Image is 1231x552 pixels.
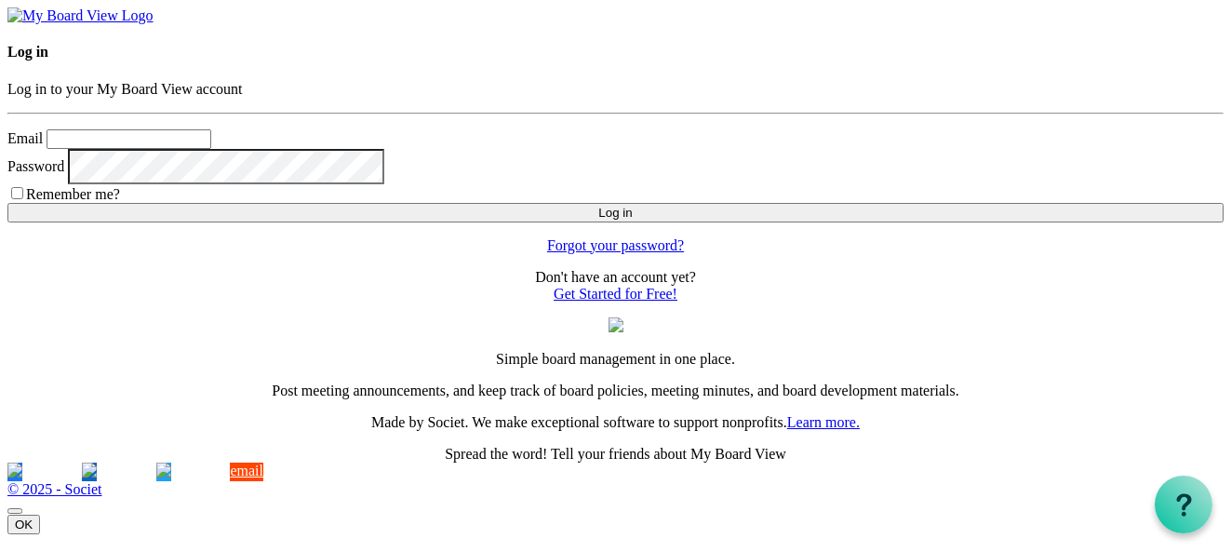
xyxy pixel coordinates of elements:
a: Forgot your password? [547,237,684,253]
a: email [230,463,263,481]
a: Learn more. [787,414,860,430]
img: my-board-view-societ(1).svg [609,317,623,332]
span: email [230,463,263,478]
img: linkedin.svg [82,463,97,478]
img: twitter.svg [156,463,171,478]
p: Post meeting announcements, and keep track of board policies, meeting minutes, and board developm... [7,383,1224,399]
button: Close [7,508,22,514]
label: Email [7,130,43,146]
label: Password [7,157,64,173]
label: Remember me? [7,186,120,202]
button: OK [7,515,40,534]
p: Don't have an account yet? [7,269,1224,303]
img: My Board View Logo [7,7,154,24]
a: © 2025 - Societ [7,481,101,497]
button: Log in [7,203,1224,222]
p: Made by Societ. We make exceptional software to support nonprofits. [7,414,1224,431]
input: Remember me? [11,187,23,199]
a: Get Started for Free! [554,286,677,302]
h4: Log in [7,44,1224,61]
img: facebook.svg [7,463,22,478]
p: Log in to your My Board View account [7,81,1224,98]
p: Simple board management in one place. [7,351,1224,368]
div: Spread the word! Tell your friends about My Board View [7,446,1224,463]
